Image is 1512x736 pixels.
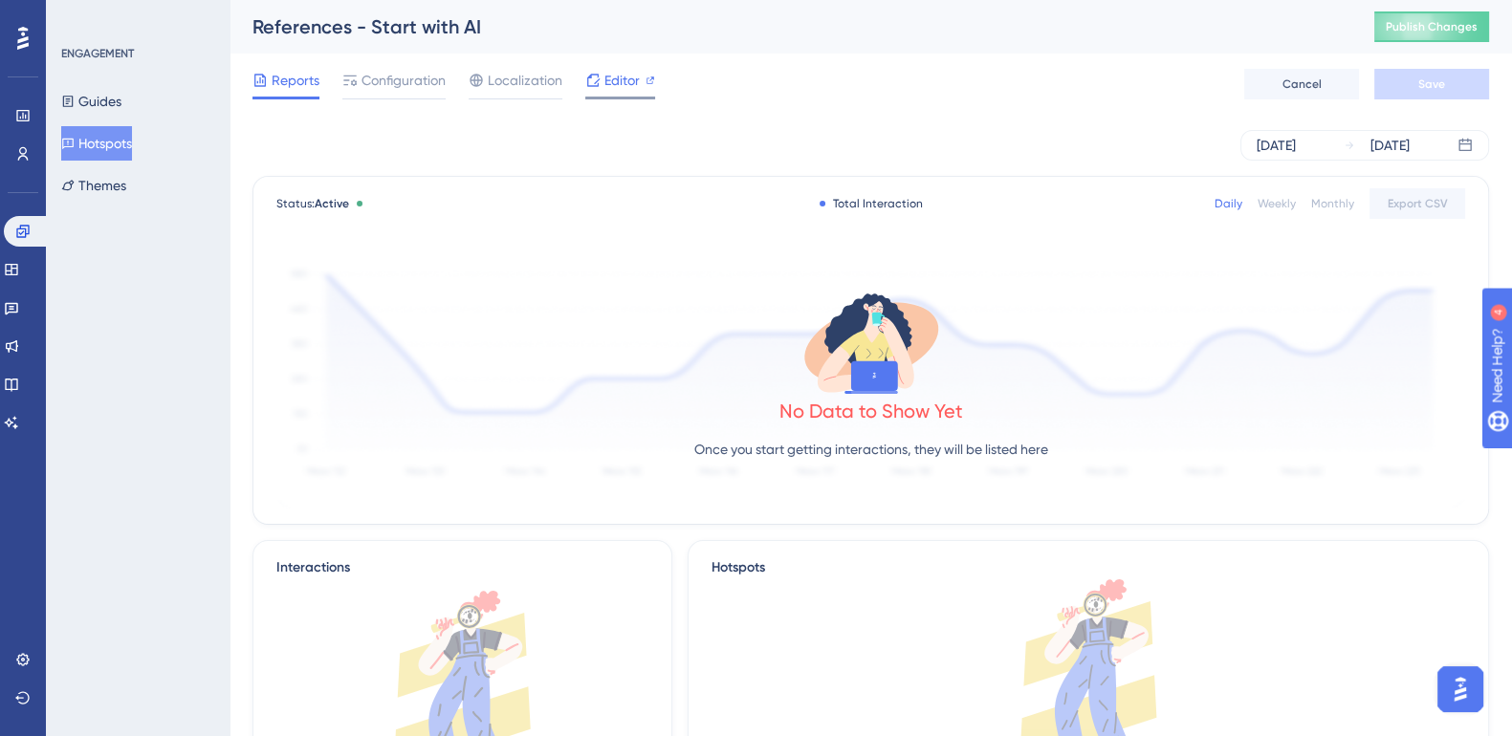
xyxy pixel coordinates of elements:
span: Configuration [362,69,446,92]
div: ENGAGEMENT [61,46,134,61]
div: No Data to Show Yet [779,398,963,424]
div: 4 [133,10,139,25]
span: Active [315,197,349,210]
div: References - Start with AI [252,13,1326,40]
div: [DATE] [1257,134,1296,157]
span: Localization [488,69,562,92]
button: Hotspots [61,126,132,161]
button: Export CSV [1370,188,1465,219]
span: Editor [604,69,640,92]
span: Need Help? [45,5,120,28]
div: Interactions [276,556,350,579]
span: Publish Changes [1386,19,1478,34]
span: Save [1418,76,1445,92]
div: Total Interaction [820,196,923,211]
button: Guides [61,84,121,119]
span: Cancel [1282,76,1322,92]
span: Status: [276,196,349,211]
button: Themes [61,168,126,203]
div: [DATE] [1370,134,1410,157]
span: Reports [272,69,319,92]
div: Monthly [1311,196,1354,211]
button: Save [1374,69,1489,99]
button: Cancel [1244,69,1359,99]
iframe: UserGuiding AI Assistant Launcher [1432,660,1489,718]
div: Hotspots [712,556,1465,579]
button: Publish Changes [1374,11,1489,42]
p: Once you start getting interactions, they will be listed here [694,438,1048,461]
div: Daily [1215,196,1242,211]
span: Export CSV [1388,196,1448,211]
div: Weekly [1258,196,1296,211]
